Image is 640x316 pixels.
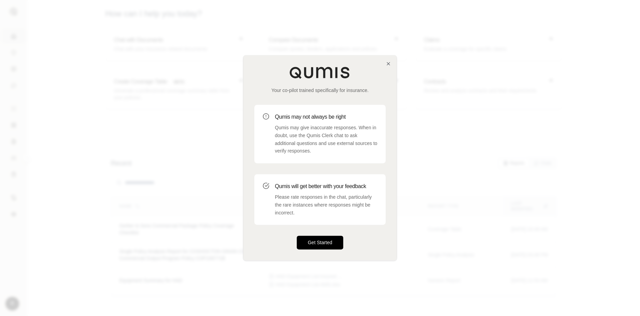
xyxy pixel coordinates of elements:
[275,182,377,190] h3: Qumis will get better with your feedback
[297,236,343,250] button: Get Started
[254,87,386,94] p: Your co-pilot trained specifically for insurance.
[275,113,377,121] h3: Qumis may not always be right
[275,193,377,216] p: Please rate responses in the chat, particularly the rare instances where responses might be incor...
[289,66,351,79] img: Qumis Logo
[275,124,377,155] p: Qumis may give inaccurate responses. When in doubt, use the Qumis Clerk chat to ask additional qu...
